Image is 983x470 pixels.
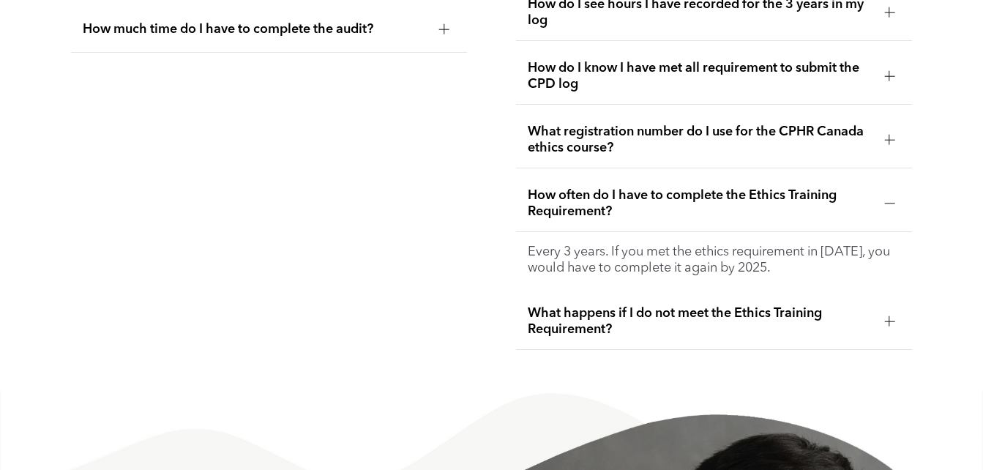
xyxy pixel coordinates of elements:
span: How do I know I have met all requirement to submit the CPD log [528,60,872,92]
span: What happens if I do not meet the Ethics Training Requirement? [528,305,872,337]
span: What registration number do I use for the CPHR Canada ethics course? [528,124,872,156]
span: How often do I have to complete the Ethics Training Requirement? [528,187,872,220]
p: Every 3 years. If you met the ethics requirement in [DATE], you would have to complete it again b... [528,244,900,276]
span: How much time do I have to complete the audit? [83,21,427,37]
